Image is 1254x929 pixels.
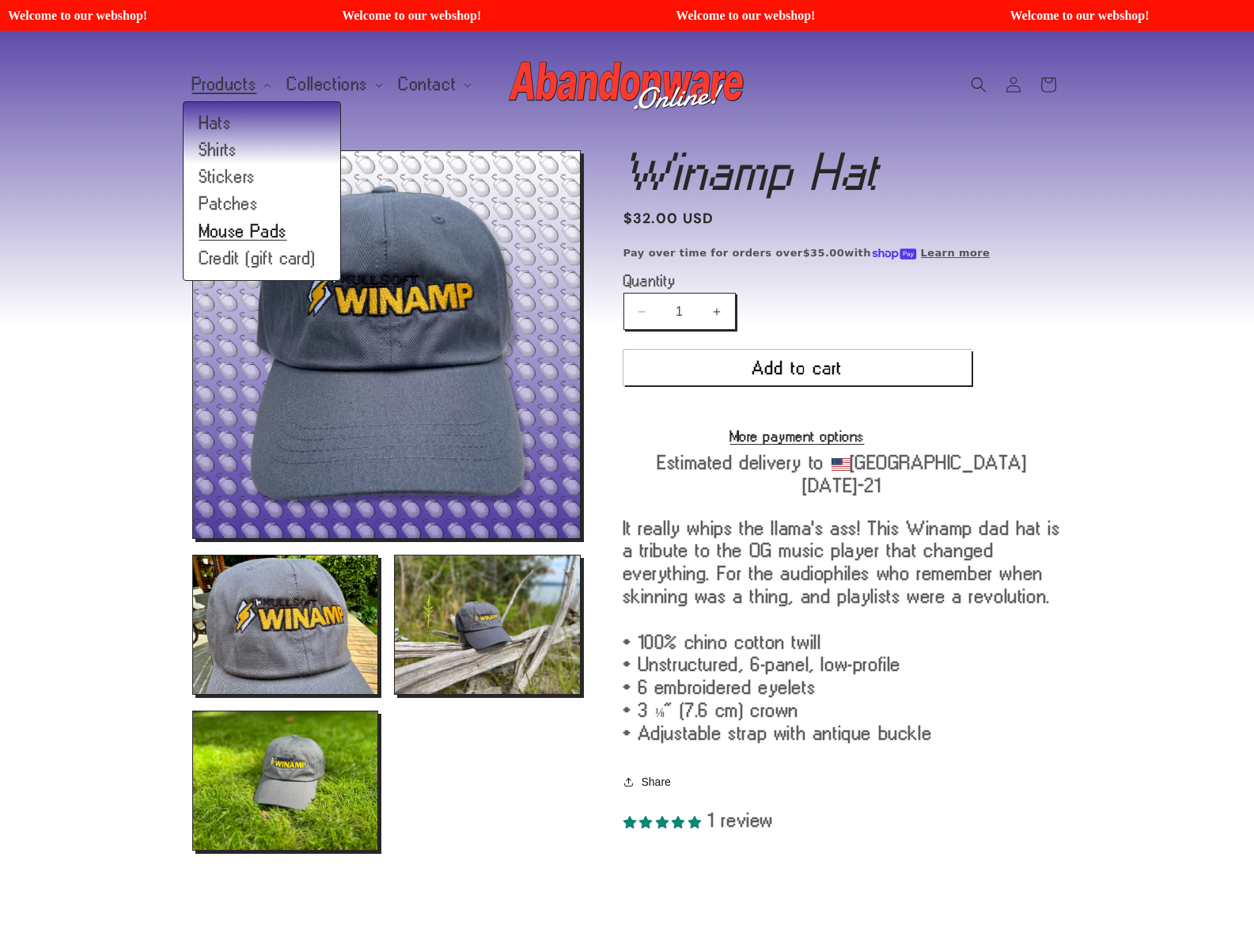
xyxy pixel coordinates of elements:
[623,810,709,830] span: 5.00 stars
[708,810,774,830] span: 1 review
[676,8,989,23] span: Welcome to our webshop!
[623,764,676,799] button: Share
[287,78,368,92] span: Collections
[657,452,824,472] b: Estimated delivery to
[342,8,655,23] span: Welcome to our webshop!
[399,78,457,92] span: Contact
[623,273,972,289] label: Quantity
[192,78,257,92] span: Products
[184,164,340,191] a: Stickers
[623,429,972,443] a: More payment options
[623,517,1063,745] div: It really whips the llama's ass! This Winamp dad hat is a tribute to the OG music player that cha...
[183,68,278,101] summary: Products
[8,8,321,23] span: Welcome to our webshop!
[832,458,851,471] img: US.svg
[509,53,746,116] img: Abandonware
[623,208,714,229] span: $32.00 USD
[623,150,1063,193] h1: Winamp Hat
[389,68,478,101] summary: Contact
[623,451,1063,497] div: [GEOGRAPHIC_DATA]
[803,475,881,495] b: [DATE]⁠–21
[278,68,389,101] summary: Collections
[192,150,584,851] media-gallery: Gallery Viewer
[184,137,340,164] a: Shirts
[961,67,996,102] summary: Search
[623,350,972,385] button: Add to cart
[184,191,340,218] a: Patches
[502,47,752,122] a: Abandonware
[184,218,340,245] a: Mouse Pads
[184,245,340,272] a: Credit (gift card)
[184,110,340,137] a: Hats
